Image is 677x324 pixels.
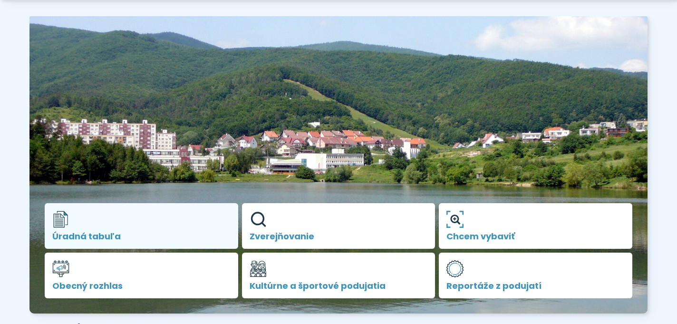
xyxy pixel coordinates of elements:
a: Úradná tabuľa [45,203,238,249]
span: Úradná tabuľa [52,232,231,241]
span: Zverejňovanie [250,232,428,241]
a: Zverejňovanie [242,203,435,249]
a: Reportáže z podujatí [439,253,632,298]
a: Chcem vybaviť [439,203,632,249]
a: Kultúrne a športové podujatia [242,253,435,298]
span: Reportáže z podujatí [446,281,625,291]
a: Obecný rozhlas [45,253,238,298]
span: Chcem vybaviť [446,232,625,241]
span: Kultúrne a športové podujatia [250,281,428,291]
span: Obecný rozhlas [52,281,231,291]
